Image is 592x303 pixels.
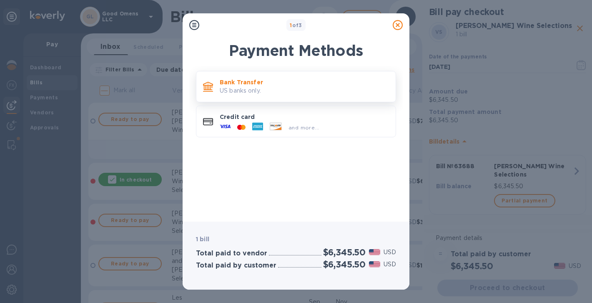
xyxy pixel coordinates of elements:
[196,262,276,270] h3: Total paid by customer
[369,249,380,255] img: USD
[196,42,396,59] h1: Payment Methods
[384,260,396,269] p: USD
[288,124,319,131] span: and more...
[290,22,292,28] span: 1
[323,247,366,258] h2: $6,345.50
[384,248,396,257] p: USD
[369,261,380,267] img: USD
[323,259,366,270] h2: $6,345.50
[196,236,209,242] b: 1 bill
[220,78,389,86] p: Bank Transfer
[290,22,302,28] b: of 3
[196,250,267,258] h3: Total paid to vendor
[220,113,389,121] p: Credit card
[220,86,389,95] p: US banks only.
